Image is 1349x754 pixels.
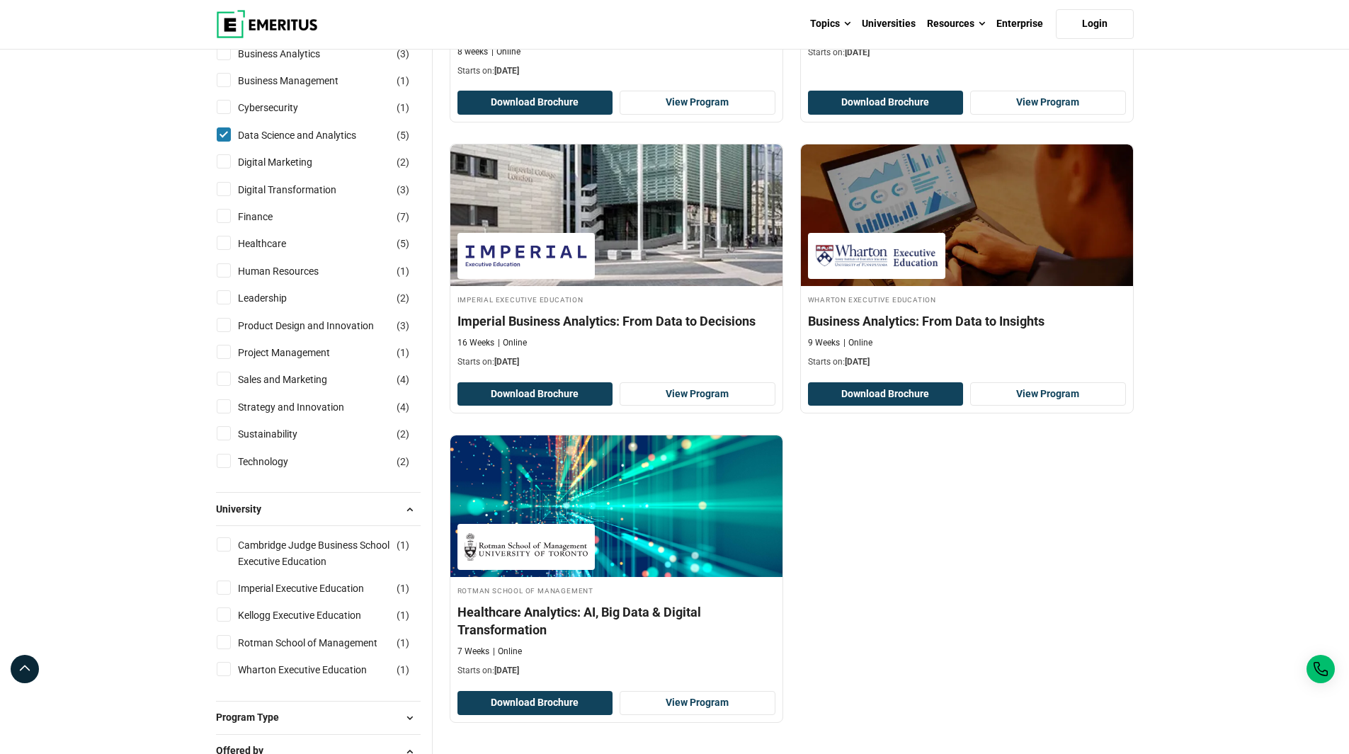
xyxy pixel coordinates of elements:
[400,539,406,551] span: 1
[400,428,406,440] span: 2
[801,144,1133,286] img: Business Analytics: From Data to Insights | Online Data Science and Analytics Course
[620,91,775,115] a: View Program
[238,372,355,387] a: Sales and Marketing
[238,537,419,569] a: Cambridge Judge Business School Executive Education
[400,583,406,594] span: 1
[397,426,409,442] span: ( )
[238,662,395,678] a: Wharton Executive Education
[457,382,613,406] button: Download Brochure
[400,610,406,621] span: 1
[494,66,519,76] span: [DATE]
[400,265,406,277] span: 1
[808,337,840,349] p: 9 Weeks
[845,47,870,57] span: [DATE]
[808,47,1126,59] p: Starts on:
[843,337,872,349] p: Online
[815,240,938,272] img: Wharton Executive Education
[400,456,406,467] span: 2
[397,73,409,88] span: ( )
[400,130,406,141] span: 5
[465,240,588,272] img: Imperial Executive Education
[238,182,365,198] a: Digital Transformation
[450,144,782,286] img: Imperial Business Analytics: From Data to Decisions | Online Business Analytics Course
[970,91,1126,115] a: View Program
[498,337,527,349] p: Online
[808,356,1126,368] p: Starts on:
[400,664,406,675] span: 1
[457,356,775,368] p: Starts on:
[808,382,964,406] button: Download Brochure
[216,501,273,517] span: University
[238,426,326,442] a: Sustainability
[493,646,522,658] p: Online
[457,646,489,658] p: 7 Weeks
[238,318,402,333] a: Product Design and Innovation
[494,357,519,367] span: [DATE]
[397,662,409,678] span: ( )
[238,154,341,170] a: Digital Marketing
[808,293,1126,305] h4: Wharton Executive Education
[400,347,406,358] span: 1
[457,46,488,58] p: 8 weeks
[238,209,301,224] a: Finance
[397,635,409,651] span: ( )
[397,345,409,360] span: ( )
[397,263,409,279] span: ( )
[397,454,409,469] span: ( )
[397,46,409,62] span: ( )
[400,401,406,413] span: 4
[491,46,520,58] p: Online
[465,531,588,563] img: Rotman School of Management
[457,665,775,677] p: Starts on:
[494,666,519,675] span: [DATE]
[457,603,775,639] h4: Healthcare Analytics: AI, Big Data & Digital Transformation
[238,73,367,88] a: Business Management
[238,127,385,143] a: Data Science and Analytics
[397,372,409,387] span: ( )
[457,65,775,77] p: Starts on:
[808,91,964,115] button: Download Brochure
[400,184,406,195] span: 3
[450,144,782,375] a: Business Analytics Course by Imperial Executive Education - October 30, 2025 Imperial Executive E...
[400,637,406,649] span: 1
[400,374,406,385] span: 4
[238,345,358,360] a: Project Management
[400,238,406,249] span: 5
[238,399,372,415] a: Strategy and Innovation
[397,100,409,115] span: ( )
[397,209,409,224] span: ( )
[238,100,326,115] a: Cybersecurity
[238,46,348,62] a: Business Analytics
[238,236,314,251] a: Healthcare
[620,691,775,715] a: View Program
[457,337,494,349] p: 16 Weeks
[400,156,406,168] span: 2
[400,75,406,86] span: 1
[397,399,409,415] span: ( )
[397,318,409,333] span: ( )
[397,154,409,170] span: ( )
[450,435,782,577] img: Healthcare Analytics: AI, Big Data & Digital Transformation | Online Data Science and Analytics C...
[400,320,406,331] span: 3
[400,292,406,304] span: 2
[238,635,406,651] a: Rotman School of Management
[457,312,775,330] h4: Imperial Business Analytics: From Data to Decisions
[1056,9,1134,39] a: Login
[238,607,389,623] a: Kellogg Executive Education
[397,290,409,306] span: ( )
[397,607,409,623] span: ( )
[397,127,409,143] span: ( )
[450,435,782,684] a: Data Science and Analytics Course by Rotman School of Management - March 19, 2026 Rotman School o...
[216,709,290,725] span: Program Type
[397,581,409,596] span: ( )
[400,48,406,59] span: 3
[397,537,409,553] span: ( )
[457,293,775,305] h4: Imperial Executive Education
[620,382,775,406] a: View Program
[238,263,347,279] a: Human Resources
[808,312,1126,330] h4: Business Analytics: From Data to Insights
[397,236,409,251] span: ( )
[238,454,317,469] a: Technology
[845,357,870,367] span: [DATE]
[397,182,409,198] span: ( )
